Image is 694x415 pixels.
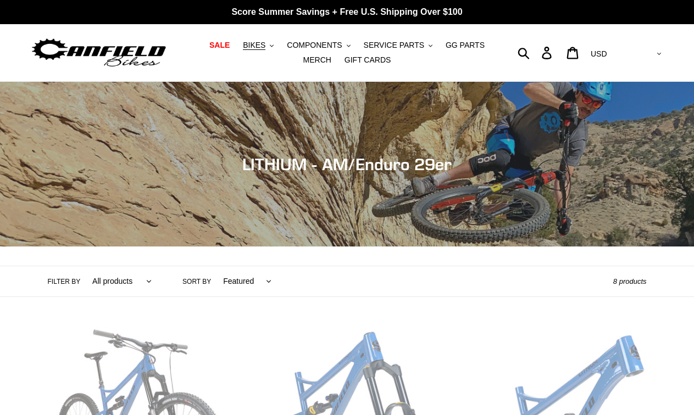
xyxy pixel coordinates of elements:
[48,277,81,287] label: Filter by
[298,53,337,68] a: MERCH
[303,55,331,65] span: MERCH
[339,53,397,68] a: GIFT CARDS
[30,36,168,70] img: Canfield Bikes
[446,41,485,50] span: GG PARTS
[281,38,356,53] button: COMPONENTS
[242,154,452,174] span: LITHIUM - AM/Enduro 29er
[182,277,211,287] label: Sort by
[287,41,342,50] span: COMPONENTS
[209,41,230,50] span: SALE
[440,38,490,53] a: GG PARTS
[364,41,424,50] span: SERVICE PARTS
[613,277,647,285] span: 8 products
[237,38,279,53] button: BIKES
[345,55,391,65] span: GIFT CARDS
[243,41,265,50] span: BIKES
[204,38,235,53] a: SALE
[358,38,438,53] button: SERVICE PARTS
